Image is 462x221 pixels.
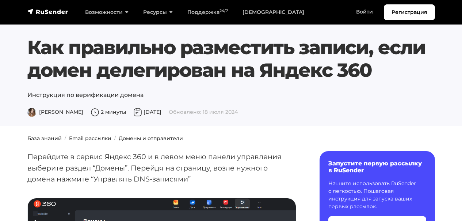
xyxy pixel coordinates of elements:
p: Инструкция по верификации домена [27,91,435,100]
img: Дата публикации [133,108,142,117]
span: [DATE] [133,109,161,115]
span: 2 минуты [91,109,126,115]
a: [DEMOGRAPHIC_DATA] [235,5,312,20]
nav: breadcrumb [23,135,439,142]
span: [PERSON_NAME] [27,109,83,115]
a: Регистрация [384,4,435,20]
h6: Запустите первую рассылку в RuSender [328,160,426,174]
img: RuSender [27,8,68,15]
p: Начните использовать RuSender с легкостью. Пошаговая инструкция для запуска ваших первых рассылок. [328,180,426,210]
a: Email рассылки [69,135,111,142]
h1: Как правильно разместить записи, если домен делегирован на Яндекс 360 [27,36,435,82]
a: Поддержка24/7 [180,5,235,20]
a: Войти [349,4,380,19]
img: Время чтения [91,108,99,117]
a: Ресурсы [136,5,180,20]
a: База знаний [27,135,62,142]
p: Перейдите в сервис Яндекс 360 и в левом меню панели управления выберите раздел “Домены”. Перейдя ... [27,151,296,185]
a: Домены и отправители [119,135,183,142]
sup: 24/7 [219,8,228,13]
a: Возможности [78,5,136,20]
span: Обновлено: 18 июля 2024 [169,109,238,115]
